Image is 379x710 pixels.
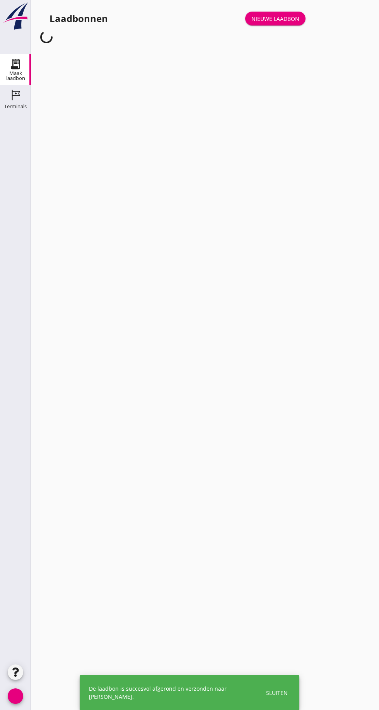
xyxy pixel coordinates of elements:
[50,12,108,25] font: Laadbonnen
[264,686,290,699] button: Sluiten
[89,685,227,700] font: De laadbon is succesvol afgerond en verzonden naar [PERSON_NAME].
[251,15,299,22] font: Nieuwe laadbon
[266,689,288,696] font: Sluiten
[6,70,25,82] font: Maak laadbon
[2,2,29,31] img: logo-small.a267ee39.svg
[4,103,27,110] font: Terminals
[245,12,306,25] a: Nieuwe laadbon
